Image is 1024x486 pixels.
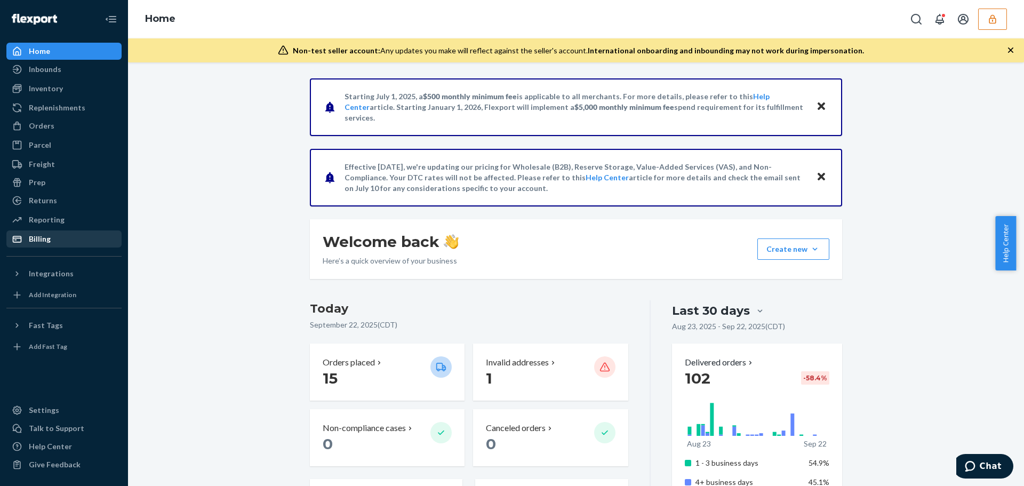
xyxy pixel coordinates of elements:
[29,214,65,225] div: Reporting
[685,369,710,387] span: 102
[672,321,785,332] p: Aug 23, 2025 - Sep 22, 2025 ( CDT )
[687,439,711,449] p: Aug 23
[345,91,806,123] p: Starting July 1, 2025, a is applicable to all merchants. For more details, please refer to this a...
[6,211,122,228] a: Reporting
[486,422,546,434] p: Canceled orders
[29,459,81,470] div: Give Feedback
[804,439,827,449] p: Sep 22
[6,43,122,60] a: Home
[6,438,122,455] a: Help Center
[145,13,175,25] a: Home
[6,286,122,304] a: Add Integration
[473,344,628,401] button: Invalid addresses 1
[685,356,755,369] button: Delivered orders
[814,99,828,115] button: Close
[29,159,55,170] div: Freight
[906,9,927,30] button: Open Search Box
[293,46,380,55] span: Non-test seller account:
[29,320,63,331] div: Fast Tags
[12,14,57,25] img: Flexport logo
[6,117,122,134] a: Orders
[6,338,122,355] a: Add Fast Tag
[6,456,122,473] button: Give Feedback
[6,265,122,282] button: Integrations
[29,441,72,452] div: Help Center
[323,232,459,251] h1: Welcome back
[814,170,828,185] button: Close
[486,356,549,369] p: Invalid addresses
[29,195,57,206] div: Returns
[310,409,465,466] button: Non-compliance cases 0
[310,300,628,317] h3: Today
[6,402,122,419] a: Settings
[6,192,122,209] a: Returns
[6,99,122,116] a: Replenishments
[293,45,864,56] div: Any updates you make will reflect against the seller's account.
[956,454,1013,481] iframe: Opens a widget where you can chat to one of our agents
[588,46,864,55] span: International onboarding and inbounding may not work during impersonation.
[29,234,51,244] div: Billing
[29,177,45,188] div: Prep
[29,64,61,75] div: Inbounds
[323,369,338,387] span: 15
[486,435,496,453] span: 0
[423,92,517,101] span: $500 monthly minimum fee
[6,61,122,78] a: Inbounds
[323,256,459,266] p: Here’s a quick overview of your business
[29,268,74,279] div: Integrations
[6,80,122,97] a: Inventory
[809,458,829,467] span: 54.9%
[586,173,629,182] a: Help Center
[310,320,628,330] p: September 22, 2025 ( CDT )
[6,230,122,248] a: Billing
[473,409,628,466] button: Canceled orders 0
[695,458,801,468] p: 1 - 3 business days
[6,317,122,334] button: Fast Tags
[29,405,59,416] div: Settings
[29,290,76,299] div: Add Integration
[29,423,84,434] div: Talk to Support
[323,435,333,453] span: 0
[757,238,829,260] button: Create new
[29,83,63,94] div: Inventory
[323,356,375,369] p: Orders placed
[100,9,122,30] button: Close Navigation
[801,371,829,385] div: -58.4 %
[137,4,184,35] ol: breadcrumbs
[953,9,974,30] button: Open account menu
[6,137,122,154] a: Parcel
[486,369,492,387] span: 1
[929,9,950,30] button: Open notifications
[6,156,122,173] a: Freight
[29,102,85,113] div: Replenishments
[672,302,750,319] div: Last 30 days
[444,234,459,249] img: hand-wave emoji
[345,162,806,194] p: Effective [DATE], we're updating our pricing for Wholesale (B2B), Reserve Storage, Value-Added Se...
[29,121,54,131] div: Orders
[995,216,1016,270] button: Help Center
[6,420,122,437] button: Talk to Support
[29,342,67,351] div: Add Fast Tag
[29,46,50,57] div: Home
[310,344,465,401] button: Orders placed 15
[29,140,51,150] div: Parcel
[574,102,674,111] span: $5,000 monthly minimum fee
[6,174,122,191] a: Prep
[323,422,406,434] p: Non-compliance cases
